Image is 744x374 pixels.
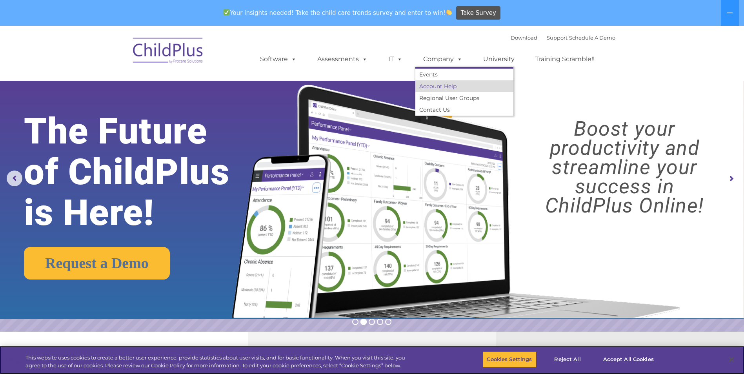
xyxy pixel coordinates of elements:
[380,51,410,67] a: IT
[24,111,262,233] rs-layer: The Future of ChildPlus is Here!
[252,51,304,67] a: Software
[224,9,229,15] img: ✅
[415,51,470,67] a: Company
[475,51,522,67] a: University
[511,34,615,41] font: |
[220,5,455,20] span: Your insights needed! Take the child care trends survey and enter to win!
[309,51,375,67] a: Assessments
[599,351,658,368] button: Accept All Cookies
[446,9,452,15] img: 👏
[109,52,133,58] span: Last name
[415,69,513,80] a: Events
[511,34,537,41] a: Download
[482,351,536,368] button: Cookies Settings
[461,6,496,20] span: Take Survey
[415,104,513,116] a: Contact Us
[456,6,500,20] a: Take Survey
[528,51,602,67] a: Training Scramble!!
[24,247,170,280] a: Request a Demo
[129,32,207,71] img: ChildPlus by Procare Solutions
[415,80,513,92] a: Account Help
[514,119,735,215] rs-layer: Boost your productivity and streamline your success in ChildPlus Online!
[723,351,740,368] button: Close
[569,34,615,41] a: Schedule A Demo
[109,84,142,90] span: Phone number
[25,354,409,369] div: This website uses cookies to create a better user experience, provide statistics about user visit...
[547,34,568,41] a: Support
[543,351,592,368] button: Reject All
[415,92,513,104] a: Regional User Groups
